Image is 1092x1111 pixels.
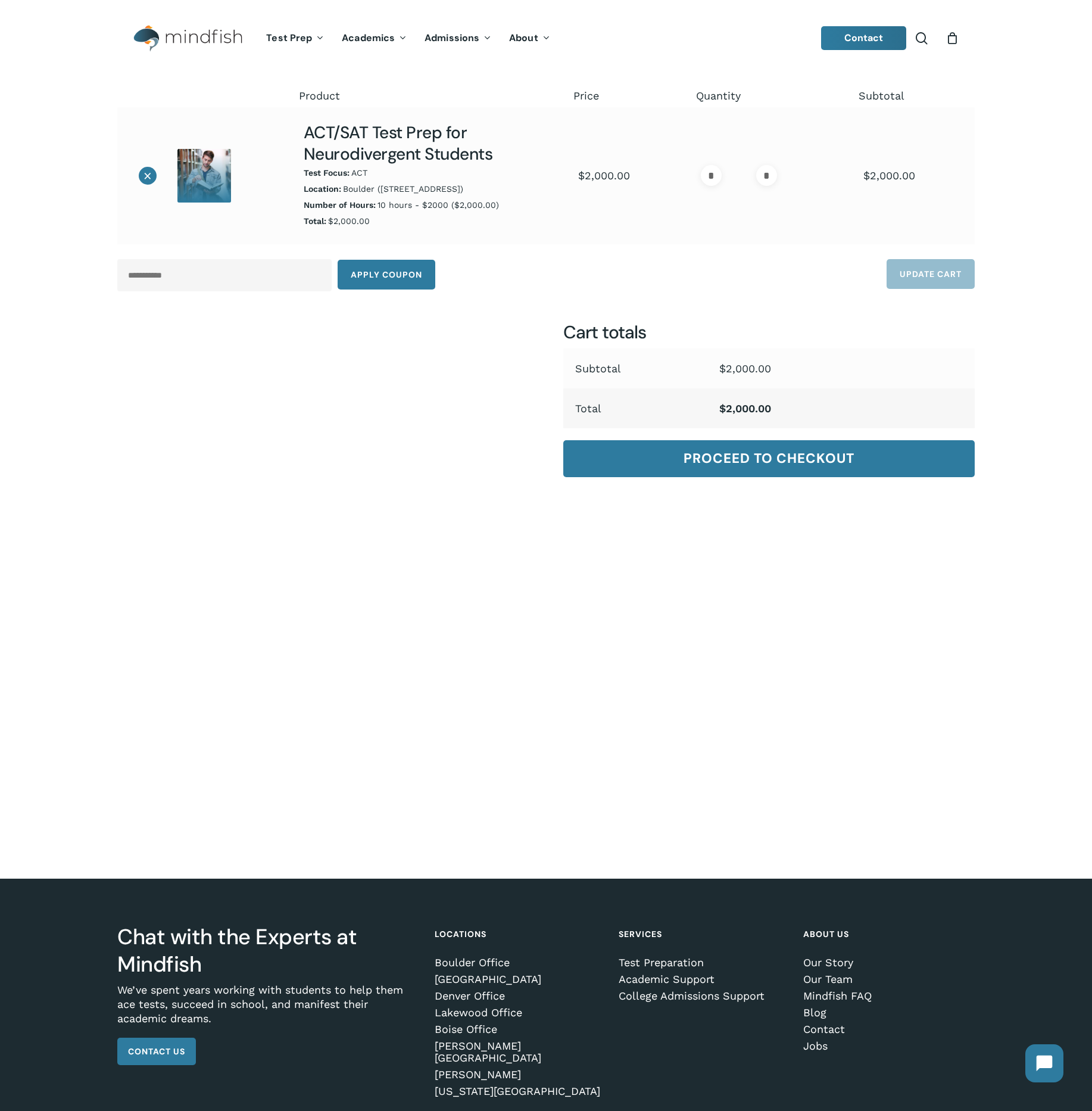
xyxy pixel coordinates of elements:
dt: Total: [304,213,326,229]
a: [PERSON_NAME] [435,1069,602,1081]
span: Contact [844,32,884,44]
a: Mindfish FAQ [803,990,971,1002]
a: Contact Us [117,1038,196,1065]
span: $ [719,362,726,375]
bdi: 2,000.00 [578,169,630,182]
th: Subtotal [851,85,975,107]
h2: Cart totals [563,320,975,344]
a: Test Prep [257,33,333,43]
span: About [509,32,538,44]
a: ACT/SAT Test Prep for Neurodivergent Students [304,122,493,165]
a: Jobs [803,1040,971,1052]
a: Test Preparation [619,957,786,969]
a: Remove ACT/SAT Test Prep for Neurodivergent Students from cart [139,167,157,185]
h4: Locations [435,923,602,945]
th: Quantity [689,85,851,107]
th: Subtotal [563,348,707,388]
a: Lakewood Office [435,1007,602,1019]
h3: Chat with the Experts at Mindfish [117,923,417,978]
a: Academic Support [619,973,786,985]
a: Contact [821,26,907,50]
img: Neurodivergent [177,149,231,203]
a: [US_STATE][GEOGRAPHIC_DATA] [435,1085,602,1097]
iframe: Chatbot [1013,1032,1075,1094]
dt: Location: [304,181,341,197]
a: [PERSON_NAME][GEOGRAPHIC_DATA] [435,1040,602,1064]
span: Contact Us [128,1045,185,1057]
p: $2,000.00 [316,213,554,229]
dt: Number of Hours: [304,197,376,213]
span: $ [863,169,870,182]
dt: Test Focus: [304,165,350,181]
th: Total [563,388,707,428]
bdi: 2,000.00 [719,402,771,415]
a: Proceed to checkout [563,440,975,477]
a: Our Team [803,973,971,985]
nav: Main Menu [257,16,559,61]
a: Boise Office [435,1023,602,1035]
span: $ [578,169,585,182]
a: [GEOGRAPHIC_DATA] [435,973,602,985]
a: College Admissions Support [619,990,786,1002]
a: About [500,33,559,43]
a: Blog [803,1007,971,1019]
a: Denver Office [435,990,602,1002]
a: Contact [803,1023,971,1035]
p: Boulder ([STREET_ADDRESS]) [316,181,554,197]
button: Update cart [887,259,975,289]
span: Test Prep [266,32,312,44]
span: Academics [342,32,395,44]
bdi: 2,000.00 [719,362,771,375]
a: Academics [333,33,416,43]
a: Boulder Office [435,957,602,969]
p: 10 hours - $2000 ($2,000.00) [316,197,554,213]
h4: About Us [803,923,971,945]
span: $ [719,402,726,415]
h4: Services [619,923,786,945]
p: ACT [316,165,554,181]
a: Admissions [416,33,500,43]
header: Main Menu [117,16,975,61]
span: Admissions [425,32,479,44]
button: Apply coupon [338,260,435,290]
a: Our Story [803,957,971,969]
input: Product quantity [725,165,753,186]
th: Product [292,85,566,107]
th: Price [566,85,689,107]
bdi: 2,000.00 [863,169,915,182]
p: We’ve spent years working with students to help them ace tests, succeed in school, and manifest t... [117,983,417,1038]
